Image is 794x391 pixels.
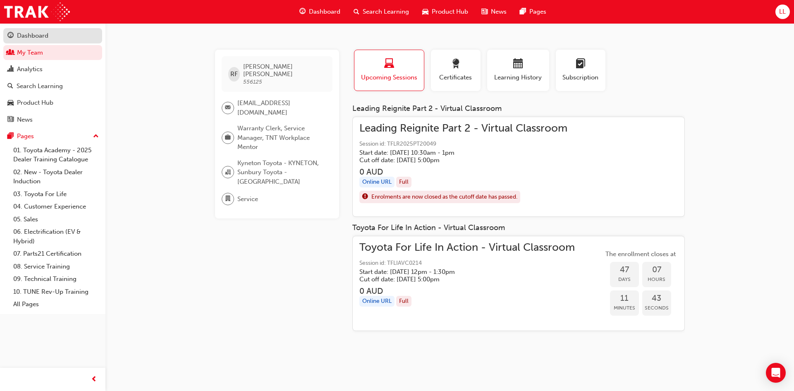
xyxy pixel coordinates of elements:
[17,82,63,91] div: Search Learning
[352,223,685,233] div: Toyota For Life In Action - Virtual Classroom
[359,149,554,156] h5: Start date: [DATE] 10:30am - 1pm
[359,243,678,324] a: Toyota For Life In Action - Virtual ClassroomSession id: TFLIAVC0214Start date: [DATE] 12pm - 1:3...
[7,49,14,57] span: people-icon
[225,194,231,204] span: department-icon
[10,188,102,201] a: 03. Toyota For Life
[17,65,43,74] div: Analytics
[513,59,523,70] span: calendar-icon
[17,132,34,141] div: Pages
[513,3,553,20] a: pages-iconPages
[7,32,14,40] span: guage-icon
[396,177,411,188] div: Full
[642,294,671,303] span: 43
[610,303,639,313] span: Minutes
[562,73,599,82] span: Subscription
[10,225,102,247] a: 06. Electrification (EV & Hybrid)
[3,26,102,129] button: DashboardMy TeamAnalyticsSearch LearningProduct HubNews
[603,249,678,259] span: The enrollment closes at
[91,374,97,385] span: prev-icon
[359,124,567,133] span: Leading Reignite Part 2 - Virtual Classroom
[10,166,102,188] a: 02. New - Toyota Dealer Induction
[3,129,102,144] button: Pages
[431,50,481,91] button: Certificates
[384,59,394,70] span: laptop-icon
[293,3,347,20] a: guage-iconDashboard
[359,139,567,149] span: Session id: TFLR2025PT20049
[10,285,102,298] a: 10. TUNE Rev-Up Training
[17,115,33,125] div: News
[237,158,326,187] span: Kyneton Toyota - KYNETON, Sunbury Toyota - [GEOGRAPHIC_DATA]
[432,7,468,17] span: Product Hub
[475,3,513,20] a: news-iconNews
[17,31,48,41] div: Dashboard
[237,194,258,204] span: Service
[359,124,678,210] a: Leading Reignite Part 2 - Virtual ClassroomSession id: TFLR2025PT20049Start date: [DATE] 10:30am ...
[3,45,102,60] a: My Team
[7,83,13,90] span: search-icon
[7,116,14,124] span: news-icon
[4,2,70,21] img: Trak
[359,243,575,252] span: Toyota For Life In Action - Virtual Classroom
[347,3,416,20] a: search-iconSearch Learning
[642,265,671,275] span: 07
[437,73,474,82] span: Certificates
[396,296,411,307] div: Full
[359,177,395,188] div: Online URL
[576,59,586,70] span: learningplan-icon
[10,298,102,311] a: All Pages
[243,63,325,78] span: [PERSON_NAME] [PERSON_NAME]
[352,104,685,113] div: Leading Reignite Part 2 - Virtual Classroom
[10,200,102,213] a: 04. Customer Experience
[225,103,231,113] span: email-icon
[451,59,461,70] span: award-icon
[3,62,102,77] a: Analytics
[493,73,543,82] span: Learning History
[487,50,549,91] button: Learning History
[610,294,639,303] span: 11
[359,259,575,268] span: Session id: TFLIAVC0214
[10,260,102,273] a: 08. Service Training
[363,7,409,17] span: Search Learning
[416,3,475,20] a: car-iconProduct Hub
[529,7,546,17] span: Pages
[7,66,14,73] span: chart-icon
[10,273,102,285] a: 09. Technical Training
[359,276,562,283] h5: Cut off date: [DATE] 5:00pm
[10,144,102,166] a: 01. Toyota Academy - 2025 Dealer Training Catalogue
[775,5,790,19] button: LL
[309,7,340,17] span: Dashboard
[642,275,671,284] span: Hours
[7,99,14,107] span: car-icon
[17,98,53,108] div: Product Hub
[3,79,102,94] a: Search Learning
[610,275,639,284] span: Days
[354,50,424,91] button: Upcoming Sessions
[7,133,14,140] span: pages-icon
[354,7,359,17] span: search-icon
[610,265,639,275] span: 47
[225,132,231,143] span: briefcase-icon
[359,296,395,307] div: Online URL
[230,70,238,79] span: RF
[359,167,567,177] h3: 0 AUD
[779,7,786,17] span: LL
[3,112,102,127] a: News
[10,213,102,226] a: 05. Sales
[3,95,102,110] a: Product Hub
[556,50,605,91] button: Subscription
[243,78,262,85] span: 556125
[371,192,517,202] span: Enrolments are now closed as the cutoff date has passed.
[642,303,671,313] span: Seconds
[237,98,326,117] span: [EMAIL_ADDRESS][DOMAIN_NAME]
[766,363,786,383] div: Open Intercom Messenger
[225,167,231,178] span: organisation-icon
[422,7,428,17] span: car-icon
[362,192,368,202] span: exclaim-icon
[299,7,306,17] span: guage-icon
[359,268,562,276] h5: Start date: [DATE] 12pm - 1:30pm
[491,7,507,17] span: News
[359,156,554,164] h5: Cut off date: [DATE] 5:00pm
[520,7,526,17] span: pages-icon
